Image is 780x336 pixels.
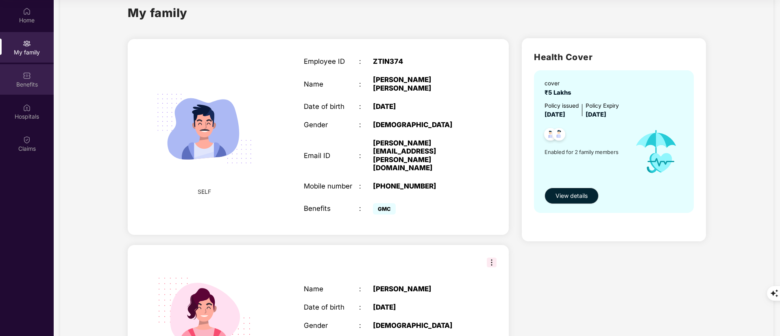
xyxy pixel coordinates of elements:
[534,50,694,64] h2: Health Cover
[304,80,359,88] div: Name
[373,121,470,129] div: [DEMOGRAPHIC_DATA]
[23,7,31,15] img: svg+xml;base64,PHN2ZyBpZD0iSG9tZSIgeG1sbnM9Imh0dHA6Ly93d3cudzMub3JnLzIwMDAvc3ZnIiB3aWR0aD0iMjAiIG...
[545,102,579,111] div: Policy issued
[304,303,359,311] div: Date of birth
[373,139,470,172] div: [PERSON_NAME][EMAIL_ADDRESS][PERSON_NAME][DOMAIN_NAME]
[549,126,569,145] img: svg+xml;base64,PHN2ZyB4bWxucz0iaHR0cDovL3d3dy53My5vcmcvMjAwMC9zdmciIHdpZHRoPSI0OC45NDMiIGhlaWdodD...
[128,4,187,22] h1: My family
[304,182,359,190] div: Mobile number
[23,136,31,144] img: svg+xml;base64,PHN2ZyBpZD0iQ2xhaW0iIHhtbG5zPSJodHRwOi8vd3d3LnczLm9yZy8yMDAwL3N2ZyIgd2lkdGg9IjIwIi...
[359,152,373,160] div: :
[373,76,470,92] div: [PERSON_NAME] [PERSON_NAME]
[359,57,373,65] div: :
[373,102,470,111] div: [DATE]
[373,321,470,329] div: [DEMOGRAPHIC_DATA]
[304,102,359,111] div: Date of birth
[540,126,560,145] img: svg+xml;base64,PHN2ZyB4bWxucz0iaHR0cDovL3d3dy53My5vcmcvMjAwMC9zdmciIHdpZHRoPSI0OC45NDMiIGhlaWdodD...
[373,303,470,311] div: [DATE]
[373,57,470,65] div: ZTIN374
[359,321,373,329] div: :
[146,70,263,187] img: svg+xml;base64,PHN2ZyB4bWxucz0iaHR0cDovL3d3dy53My5vcmcvMjAwMC9zdmciIHdpZHRoPSIyMjQiIGhlaWdodD0iMT...
[545,111,565,118] span: [DATE]
[359,204,373,212] div: :
[23,72,31,80] img: svg+xml;base64,PHN2ZyBpZD0iQmVuZWZpdHMiIHhtbG5zPSJodHRwOi8vd3d3LnczLm9yZy8yMDAwL3N2ZyIgd2lkdGg9Ij...
[373,182,470,190] div: [PHONE_NUMBER]
[359,121,373,129] div: :
[359,303,373,311] div: :
[359,80,373,88] div: :
[545,89,574,96] span: ₹5 Lakhs
[487,258,497,267] img: svg+xml;base64,PHN2ZyB3aWR0aD0iMzIiIGhlaWdodD0iMzIiIHZpZXdCb3g9IjAgMCAzMiAzMiIgZmlsbD0ibm9uZSIgeG...
[545,79,574,88] div: cover
[626,120,686,184] img: icon
[304,57,359,65] div: Employee ID
[586,111,606,118] span: [DATE]
[373,203,396,215] span: GMC
[373,285,470,293] div: [PERSON_NAME]
[586,102,619,111] div: Policy Expiry
[304,121,359,129] div: Gender
[23,39,31,48] img: svg+xml;base64,PHN2ZyB3aWR0aD0iMjAiIGhlaWdodD0iMjAiIHZpZXdCb3g9IjAgMCAyMCAyMCIgZmlsbD0ibm9uZSIgeG...
[359,182,373,190] div: :
[198,187,211,196] span: SELF
[545,188,599,204] button: View details
[304,204,359,212] div: Benefits
[359,102,373,111] div: :
[359,285,373,293] div: :
[304,285,359,293] div: Name
[304,321,359,329] div: Gender
[545,148,626,156] span: Enabled for 2 family members
[23,104,31,112] img: svg+xml;base64,PHN2ZyBpZD0iSG9zcGl0YWxzIiB4bWxucz0iaHR0cDovL3d3dy53My5vcmcvMjAwMC9zdmciIHdpZHRoPS...
[304,152,359,160] div: Email ID
[556,191,588,200] span: View details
